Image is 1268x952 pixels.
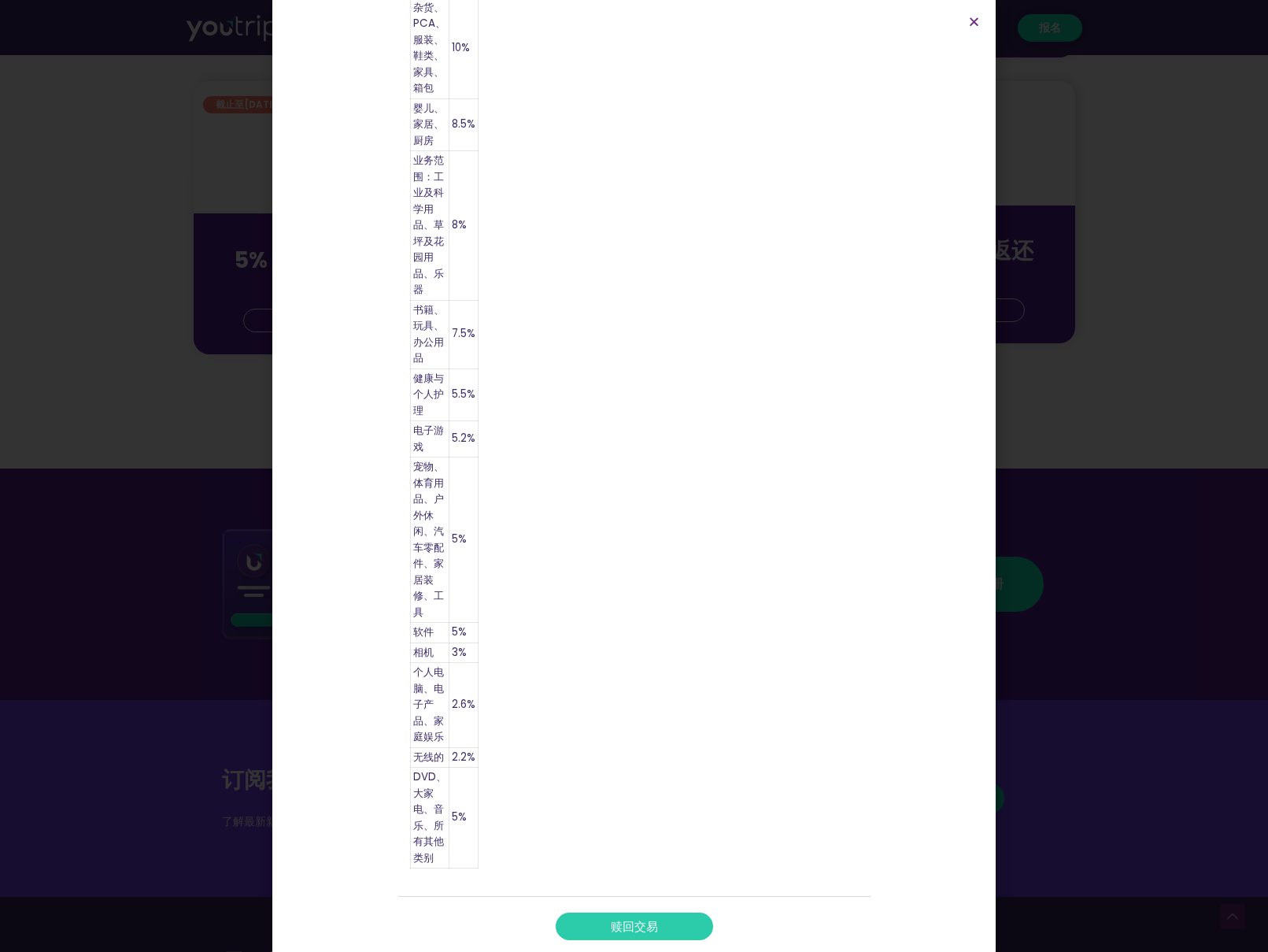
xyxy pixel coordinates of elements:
[413,154,444,298] font: 业务范围：工业及科学用品、草坪及花园用品、乐器
[452,625,467,640] font: 5%
[556,913,713,940] a: 赎回交易
[452,645,467,660] font: 3%
[452,698,475,713] font: 2.6%
[452,327,475,342] font: 7.5%
[452,218,467,233] font: 8%
[452,532,467,547] font: 5%
[452,117,475,132] font: 8.5%
[413,665,444,745] font: 个人电脑、电子产品、家庭娱乐
[413,645,434,660] font: 相机
[452,750,475,765] font: 2.2%
[413,460,444,620] font: 宠物、体育用品、户外休闲、汽车零配件、家居装修、工具
[452,40,470,55] font: 10%
[413,770,446,866] font: DVD、大家电、音乐、所有其他类别
[413,101,444,148] font: 婴儿、家居、厨房
[452,387,475,402] font: 5.5%
[413,750,444,765] font: 无线的
[452,810,467,825] font: 5%
[968,16,980,28] a: 关闭
[413,302,444,366] font: 书籍、玩具、办公用品
[611,918,658,934] font: 赎回交易
[452,432,475,446] font: 5.2%
[413,625,434,640] font: 软件
[413,371,444,418] font: 健康与个人护理
[413,424,444,455] font: 电子游戏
